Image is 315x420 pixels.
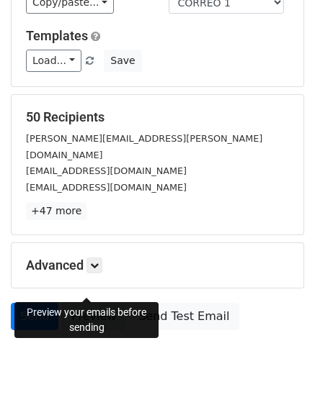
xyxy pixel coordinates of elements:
[26,182,187,193] small: [EMAIL_ADDRESS][DOMAIN_NAME]
[14,302,159,338] div: Preview your emails before sending
[26,257,289,273] h5: Advanced
[104,50,141,72] button: Save
[26,50,81,72] a: Load...
[243,351,315,420] div: Widget de chat
[26,133,262,160] small: [PERSON_NAME][EMAIL_ADDRESS][PERSON_NAME][DOMAIN_NAME]
[26,202,86,220] a: +47 more
[11,303,58,330] a: Send
[26,28,88,43] a: Templates
[129,303,239,330] a: Send Test Email
[26,109,289,125] h5: 50 Recipients
[243,351,315,420] iframe: Chat Widget
[26,165,187,176] small: [EMAIL_ADDRESS][DOMAIN_NAME]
